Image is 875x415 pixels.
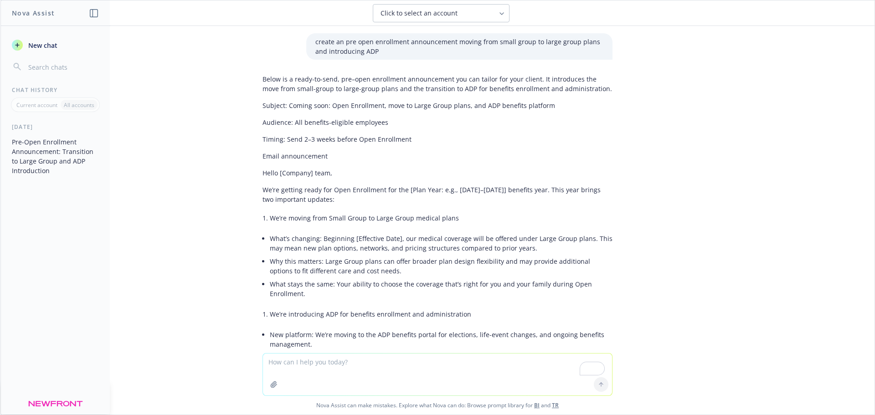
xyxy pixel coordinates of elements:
[262,168,612,178] p: Hello [Company] team,
[26,41,57,50] span: New chat
[270,307,612,321] li: We’re introducing ADP for benefits enrollment and administration
[373,4,510,22] button: Click to select an account
[552,401,559,409] a: TR
[270,351,612,374] li: What you’ll do in ADP: Review plans, compare costs, enroll or waive coverage, add dependents, and...
[381,9,458,18] span: Click to select an account
[315,37,603,56] p: create an pre open enrollment announcement moving from small group to large group plans and intro...
[12,8,55,18] h1: Nova Assist
[262,74,612,93] p: Below is a ready-to-send, pre–open enrollment announcement you can tailor for your client. It int...
[270,232,612,255] li: What’s changing: Beginning [Effective Date], our medical coverage will be offered under Large Gro...
[270,211,612,225] li: We’re moving from Small Group to Large Group medical plans
[8,37,103,53] button: New chat
[4,396,871,415] span: Nova Assist can make mistakes. Explore what Nova can do: Browse prompt library for and
[270,328,612,351] li: New platform: We’re moving to the ADP benefits portal for elections, life-event changes, and ongo...
[270,255,612,277] li: Why this matters: Large Group plans can offer broader plan design flexibility and may provide add...
[262,134,612,144] p: Timing: Send 2–3 weeks before Open Enrollment
[262,118,612,127] p: Audience: All benefits-eligible employees
[270,277,612,300] li: What stays the same: Your ability to choose the coverage that’s right for you and your family dur...
[64,101,94,109] p: All accounts
[26,61,99,73] input: Search chats
[1,86,110,94] div: Chat History
[262,151,612,161] p: Email announcement
[16,101,57,109] p: Current account
[534,401,540,409] a: BI
[262,185,612,204] p: We’re getting ready for Open Enrollment for the [Plan Year: e.g., [DATE]–[DATE]] benefits year. T...
[262,101,612,110] p: Subject: Coming soon: Open Enrollment, move to Large Group plans, and ADP benefits platform
[8,134,103,178] button: Pre-Open Enrollment Announcement: Transition to Large Group and ADP Introduction
[1,123,110,131] div: [DATE]
[263,354,612,395] textarea: To enrich screen reader interactions, please activate Accessibility in Grammarly extension settings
